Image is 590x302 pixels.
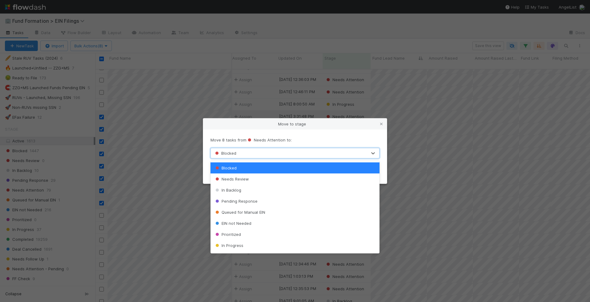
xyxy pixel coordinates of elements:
[246,137,285,142] span: Needs Attention
[214,177,249,181] span: Needs Review
[214,243,243,248] span: In Progress
[214,151,236,156] span: Blocked
[214,199,258,204] span: Pending Response
[214,165,237,170] span: Blocked
[214,221,251,226] span: EIN not Needed
[214,188,241,193] span: In Backlog
[214,232,241,237] span: Prioritized
[214,210,265,215] span: Queued for Manual EIN
[210,137,380,143] p: Move 8 tasks from to:
[203,118,387,129] div: Move to stage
